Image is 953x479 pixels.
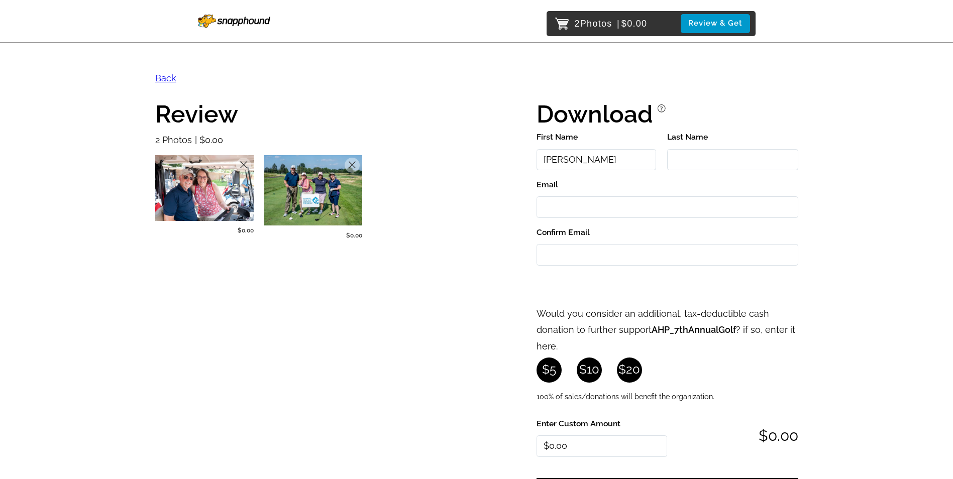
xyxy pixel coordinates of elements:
p: $0.00 [264,231,362,240]
p: 2 $0.00 [575,16,648,32]
span: | [617,19,620,29]
p: $0.00 [155,226,254,235]
label: Email [537,178,798,192]
img: 220054 [264,155,362,225]
label: First Name [537,130,656,144]
strong: AHP_7thAnnualGolf [652,324,736,335]
a: Back [155,73,176,83]
label: Last Name [667,130,798,144]
p: $0.00 [192,132,223,148]
small: 100% of sales/donations will benefit the organization. [537,386,714,408]
p: 2 Photos [155,132,192,148]
tspan: ? [660,105,663,112]
span: Photos [580,16,612,32]
p: $0.00 [667,422,798,449]
a: $20 [617,357,642,383]
label: Confirm Email [537,225,798,240]
a: $5 [537,357,562,383]
img: Snapphound Logo [198,15,270,28]
p: Would you consider an additional, tax-deductible cash donation to further support ? if so, enter ... [537,306,798,354]
h1: Review [155,102,472,126]
label: Enter Custom Amount [537,417,668,431]
a: Review & Get [681,14,753,33]
button: Review & Get [681,14,750,33]
h1: Download [537,102,653,126]
a: $10 [577,357,602,383]
img: 220076 [155,155,254,221]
